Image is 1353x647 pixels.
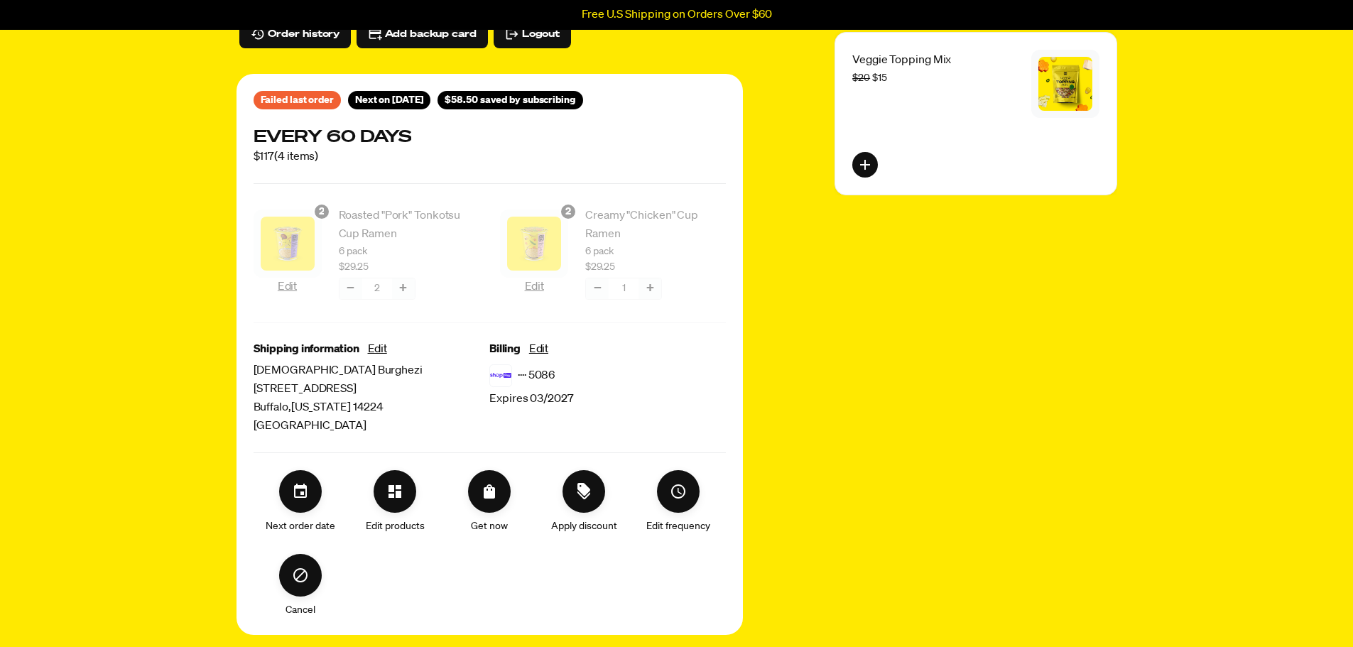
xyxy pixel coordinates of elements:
[266,518,335,534] span: Next order date
[489,340,521,359] span: Billing
[261,92,334,108] span: Failed last order
[852,55,951,66] span: Veggie Topping Mix
[563,470,605,513] button: Apply discount
[1038,57,1092,111] img: Veggie Topping Mix
[518,366,555,385] span: ···· 5086
[489,390,574,408] span: Expires 03/2027
[522,26,560,42] span: Logout
[254,340,359,359] span: Shipping information
[374,470,416,513] button: Edit products
[646,518,710,534] span: Edit frequency
[254,148,412,166] span: $117 ( 4 items )
[254,470,726,618] div: Make changes for subscription
[254,398,490,417] span: Buffalo , [US_STATE] 14224
[366,518,425,534] span: Edit products
[254,126,726,166] div: Subscription for 4 items with cost $117. Renews Every 60 days
[445,92,575,108] span: $58.50 saved by subscribing
[468,470,511,513] button: Order Now
[254,126,412,148] h3: Every 60 days
[355,95,424,105] span: Next on
[286,602,315,618] span: Cancel
[551,518,617,534] span: Apply discount
[494,20,571,48] button: Logout
[268,26,340,42] span: Order history
[852,73,887,83] span: $15
[852,73,870,83] s: $20
[471,518,508,534] span: Get now
[239,20,352,48] button: Order history
[254,380,490,398] span: [STREET_ADDRESS]
[348,91,431,109] div: Shipment 2025-09-02T17:00:00+00:00
[529,340,548,359] button: Edit
[357,20,488,48] button: Add backup card
[657,470,700,513] button: Edit frequency
[254,417,490,435] span: [GEOGRAPHIC_DATA]
[385,26,477,42] span: Add backup card
[582,9,772,21] p: Free U.S Shipping on Orders Over $60
[279,470,322,513] button: Set your next order date
[392,95,423,105] span: Sep 2, 2025 (America/New_York)
[279,554,322,597] button: Cancel
[368,340,387,359] button: Edit
[489,364,512,387] img: svg%3E
[254,361,490,380] span: [DEMOGRAPHIC_DATA] Burghezi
